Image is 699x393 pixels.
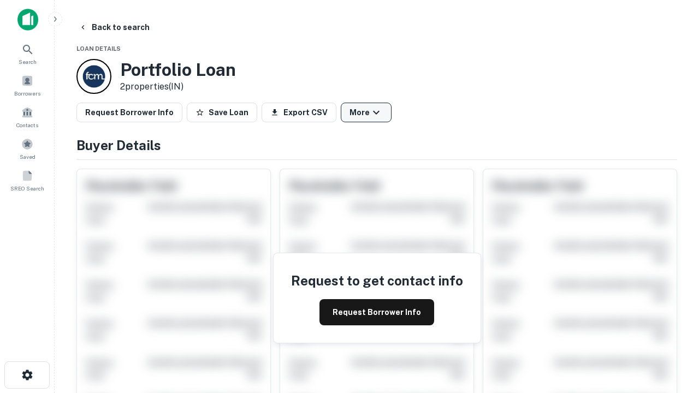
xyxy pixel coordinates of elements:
[319,299,434,325] button: Request Borrower Info
[291,271,463,290] h4: Request to get contact info
[14,89,40,98] span: Borrowers
[341,103,392,122] button: More
[76,103,182,122] button: Request Borrower Info
[644,271,699,323] iframe: Chat Widget
[3,134,51,163] a: Saved
[262,103,336,122] button: Export CSV
[19,57,37,66] span: Search
[17,9,38,31] img: capitalize-icon.png
[76,45,121,52] span: Loan Details
[120,59,236,80] h3: Portfolio Loan
[16,121,38,129] span: Contacts
[20,152,35,161] span: Saved
[76,135,677,155] h4: Buyer Details
[3,102,51,132] a: Contacts
[3,165,51,195] a: SREO Search
[10,184,44,193] span: SREO Search
[120,80,236,93] p: 2 properties (IN)
[74,17,154,37] button: Back to search
[3,70,51,100] a: Borrowers
[187,103,257,122] button: Save Loan
[3,39,51,68] a: Search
